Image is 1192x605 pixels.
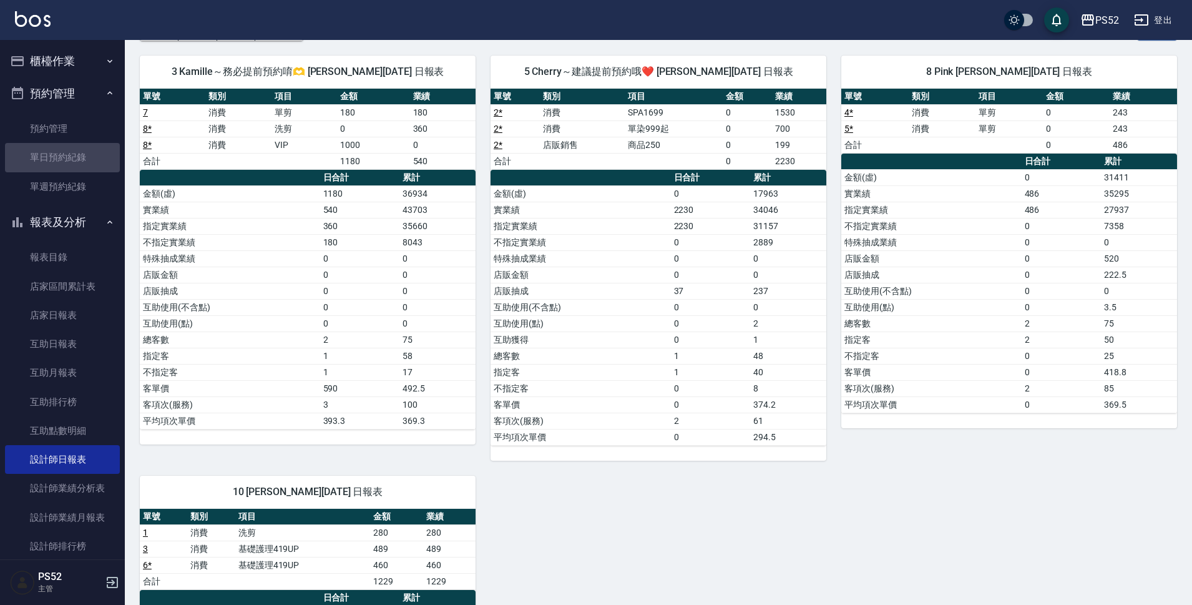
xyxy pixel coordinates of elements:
[841,89,909,105] th: 單號
[320,299,399,315] td: 0
[1043,137,1110,153] td: 0
[491,364,671,380] td: 指定客
[506,66,811,78] span: 5 Cherry～建議提前預約哦❤️ [PERSON_NAME][DATE] 日報表
[5,143,120,172] a: 單日預約紀錄
[750,396,826,413] td: 374.2
[625,121,723,137] td: 單染999起
[399,185,476,202] td: 36934
[187,509,235,525] th: 類別
[399,348,476,364] td: 58
[841,364,1022,380] td: 客單價
[423,541,476,557] td: 489
[155,486,461,498] span: 10 [PERSON_NAME][DATE] 日報表
[399,364,476,380] td: 17
[750,380,826,396] td: 8
[1022,364,1101,380] td: 0
[5,445,120,474] a: 設計師日報表
[140,267,320,283] td: 店販金額
[140,89,205,105] th: 單號
[750,413,826,429] td: 61
[271,121,337,137] td: 洗剪
[399,250,476,267] td: 0
[841,283,1022,299] td: 互助使用(不含點)
[410,89,476,105] th: 業績
[205,89,271,105] th: 類別
[140,202,320,218] td: 實業績
[841,380,1022,396] td: 客項次(服務)
[841,137,909,153] td: 合計
[140,509,187,525] th: 單號
[5,358,120,387] a: 互助月報表
[337,137,409,153] td: 1000
[625,137,723,153] td: 商品250
[140,283,320,299] td: 店販抽成
[841,202,1022,218] td: 指定實業績
[841,315,1022,332] td: 總客數
[320,315,399,332] td: 0
[491,89,826,170] table: a dense table
[1110,89,1177,105] th: 業績
[1101,332,1177,348] td: 50
[750,348,826,364] td: 48
[1022,234,1101,250] td: 0
[5,272,120,301] a: 店家區間累計表
[320,170,399,186] th: 日合計
[841,185,1022,202] td: 實業績
[143,544,148,554] a: 3
[271,137,337,153] td: VIP
[671,185,750,202] td: 0
[491,267,671,283] td: 店販金額
[423,573,476,589] td: 1229
[1101,315,1177,332] td: 75
[320,250,399,267] td: 0
[671,234,750,250] td: 0
[540,89,625,105] th: 類別
[140,332,320,348] td: 總客數
[841,89,1177,154] table: a dense table
[187,541,235,557] td: 消費
[671,315,750,332] td: 0
[491,250,671,267] td: 特殊抽成業績
[1101,218,1177,234] td: 7358
[423,524,476,541] td: 280
[1101,348,1177,364] td: 25
[671,267,750,283] td: 0
[320,202,399,218] td: 540
[320,380,399,396] td: 590
[140,315,320,332] td: 互助使用(點)
[5,77,120,110] button: 預約管理
[337,104,409,121] td: 180
[320,396,399,413] td: 3
[723,121,772,137] td: 0
[772,104,826,121] td: 1530
[1110,121,1177,137] td: 243
[235,509,371,525] th: 項目
[10,570,35,595] img: Person
[5,474,120,503] a: 設計師業績分析表
[625,104,723,121] td: SPA1699
[750,202,826,218] td: 34046
[140,218,320,234] td: 指定實業績
[491,283,671,299] td: 店販抽成
[140,364,320,380] td: 不指定客
[909,89,976,105] th: 類別
[841,332,1022,348] td: 指定客
[841,154,1177,413] table: a dense table
[671,413,750,429] td: 2
[1101,185,1177,202] td: 35295
[1022,250,1101,267] td: 0
[671,250,750,267] td: 0
[38,571,102,583] h5: PS52
[140,250,320,267] td: 特殊抽成業績
[1022,332,1101,348] td: 2
[1101,250,1177,267] td: 520
[1095,12,1119,28] div: PS52
[909,104,976,121] td: 消費
[423,509,476,525] th: 業績
[320,218,399,234] td: 360
[320,185,399,202] td: 1180
[399,299,476,315] td: 0
[671,332,750,348] td: 0
[540,104,625,121] td: 消費
[140,509,476,590] table: a dense table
